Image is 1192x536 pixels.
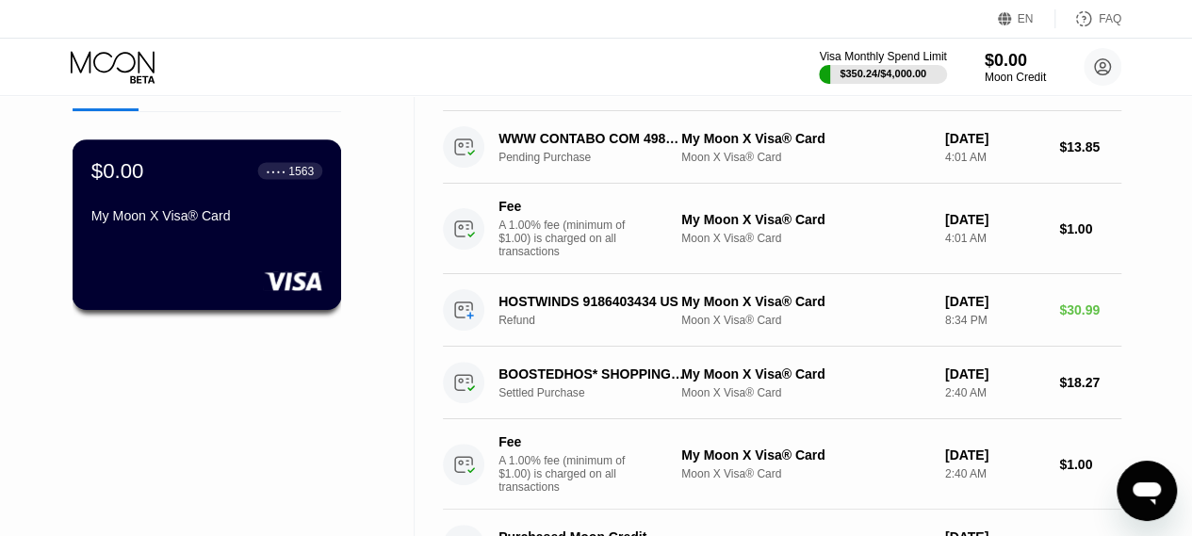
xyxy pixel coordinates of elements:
div: Pending Purchase [498,151,699,164]
div: Visa Monthly Spend Limit [819,50,946,63]
div: $350.24 / $4,000.00 [840,68,926,79]
div: $1.00 [1059,221,1121,236]
div: EN [998,9,1055,28]
div: BOOSTEDHOS* SHOPPING C [PHONE_NUMBER] CH [498,366,686,382]
div: Moon X Visa® Card [681,232,930,245]
div: 8:34 PM [945,314,1044,327]
div: 4:01 AM [945,232,1044,245]
div: HOSTWINDS 9186403434 USRefundMy Moon X Visa® CardMoon X Visa® Card[DATE]8:34 PM$30.99 [443,274,1121,347]
iframe: Button to launch messaging window, conversation in progress [1117,461,1177,521]
div: [DATE] [945,212,1044,227]
div: $18.27 [1059,375,1121,390]
div: $0.00 [985,51,1046,71]
div: [DATE] [945,366,1044,382]
div: Moon X Visa® Card [681,314,930,327]
div: $0.00● ● ● ●1563My Moon X Visa® Card [73,140,340,309]
div: EN [1018,12,1034,25]
div: Moon Credit [985,71,1046,84]
div: FeeA 1.00% fee (minimum of $1.00) is charged on all transactionsMy Moon X Visa® CardMoon X Visa® ... [443,184,1121,274]
div: Moon X Visa® Card [681,386,930,399]
div: FeeA 1.00% fee (minimum of $1.00) is charged on all transactionsMy Moon X Visa® CardMoon X Visa® ... [443,419,1121,510]
div: [DATE] [945,294,1044,309]
div: My Moon X Visa® Card [681,366,930,382]
div: $0.00 [91,158,144,183]
div: 1563 [288,164,314,177]
div: Visa Monthly Spend Limit$350.24/$4,000.00 [819,50,946,84]
div: A 1.00% fee (minimum of $1.00) is charged on all transactions [498,219,640,258]
div: 2:40 AM [945,467,1044,480]
div: FAQ [1099,12,1121,25]
div: A 1.00% fee (minimum of $1.00) is charged on all transactions [498,454,640,494]
div: 4:01 AM [945,151,1044,164]
div: $0.00Moon Credit [985,51,1046,84]
div: Fee [498,434,630,449]
div: 2:40 AM [945,386,1044,399]
div: [DATE] [945,131,1044,146]
div: My Moon X Visa® Card [681,447,930,463]
div: FAQ [1055,9,1121,28]
div: WWW CONTABO COM 4989356471771DEPending PurchaseMy Moon X Visa® CardMoon X Visa® Card[DATE]4:01 AM... [443,111,1121,184]
div: Refund [498,314,699,327]
div: Moon X Visa® Card [681,467,930,480]
div: [DATE] [945,447,1044,463]
div: Fee [498,199,630,214]
div: My Moon X Visa® Card [681,212,930,227]
div: Moon X Visa® Card [681,151,930,164]
div: $1.00 [1059,457,1121,472]
div: $13.85 [1059,139,1121,154]
div: ● ● ● ● [267,168,286,173]
div: Settled Purchase [498,386,699,399]
div: HOSTWINDS 9186403434 US [498,294,686,309]
div: My Moon X Visa® Card [681,131,930,146]
div: $30.99 [1059,302,1121,317]
div: WWW CONTABO COM 4989356471771DE [498,131,686,146]
div: My Moon X Visa® Card [681,294,930,309]
div: BOOSTEDHOS* SHOPPING C [PHONE_NUMBER] CHSettled PurchaseMy Moon X Visa® CardMoon X Visa® Card[DAT... [443,347,1121,419]
div: My Moon X Visa® Card [91,208,322,223]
